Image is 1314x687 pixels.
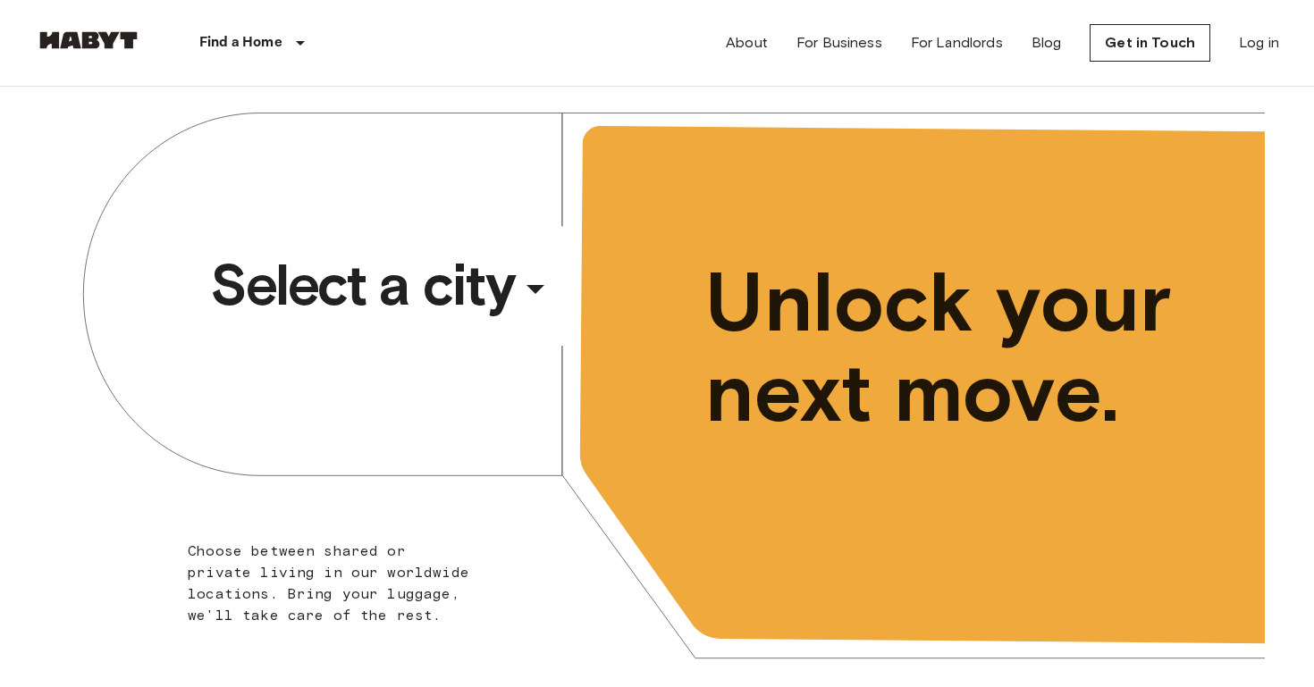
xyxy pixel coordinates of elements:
img: Habyt [35,31,142,49]
p: Find a Home [199,32,282,54]
button: Select a city [203,244,564,326]
a: Blog [1032,32,1062,54]
a: For Landlords [911,32,1003,54]
span: Choose between shared or private living in our worldwide locations. Bring your luggage, we'll tak... [188,542,469,624]
a: Get in Touch [1090,24,1210,62]
span: Unlock your next move. [705,257,1192,438]
a: About [726,32,768,54]
a: Log in [1239,32,1279,54]
a: For Business [796,32,882,54]
span: Select a city [210,249,514,321]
